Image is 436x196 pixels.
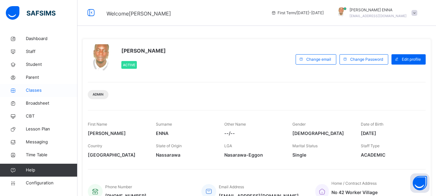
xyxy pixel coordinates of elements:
[6,6,56,20] img: safsims
[26,36,77,42] span: Dashboard
[350,14,407,18] span: [EMAIL_ADDRESS][DOMAIN_NAME]
[26,113,77,119] span: CBT
[88,130,146,137] span: [PERSON_NAME]
[156,130,214,137] span: ENNA
[105,184,132,189] span: Phone Number
[93,92,104,97] span: Admin
[292,122,306,127] span: Gender
[26,74,77,81] span: Parent
[361,143,380,148] span: Staff Type
[106,10,171,17] span: Welcome [PERSON_NAME]
[292,151,351,158] span: Single
[292,130,351,137] span: [DEMOGRAPHIC_DATA]
[156,122,172,127] span: Surname
[26,152,77,158] span: Time Table
[88,122,107,127] span: First Name
[88,143,102,148] span: Country
[224,143,232,148] span: LGA
[410,173,430,193] button: Open asap
[350,7,407,13] span: [PERSON_NAME] ENNA
[156,143,182,148] span: State of Origin
[292,143,318,148] span: Marital Status
[26,180,77,186] span: Configuration
[26,48,77,55] span: Staff
[350,57,383,62] span: Change Password
[219,184,244,189] span: Email Address
[156,151,214,158] span: Nassarawa
[88,151,146,158] span: [GEOGRAPHIC_DATA]
[330,7,421,19] div: EMMANUEL ENNA
[121,47,166,55] span: [PERSON_NAME]
[331,181,377,186] span: Home / Contract Address
[26,100,77,107] span: Broadsheet
[224,122,246,127] span: Other Name
[361,151,419,158] span: ACADEMIC
[26,61,77,68] span: Student
[26,87,77,94] span: Classes
[224,130,283,137] span: --/--
[26,139,77,145] span: Messaging
[361,130,419,137] span: [DATE]
[402,57,421,62] span: Edit profile
[123,63,135,67] span: Active
[26,167,77,173] span: Help
[224,151,283,158] span: Nasarawa-Eggon
[26,126,77,132] span: Lesson Plan
[361,122,383,127] span: Date of Birth
[271,10,324,16] span: session/term information
[306,57,331,62] span: Change email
